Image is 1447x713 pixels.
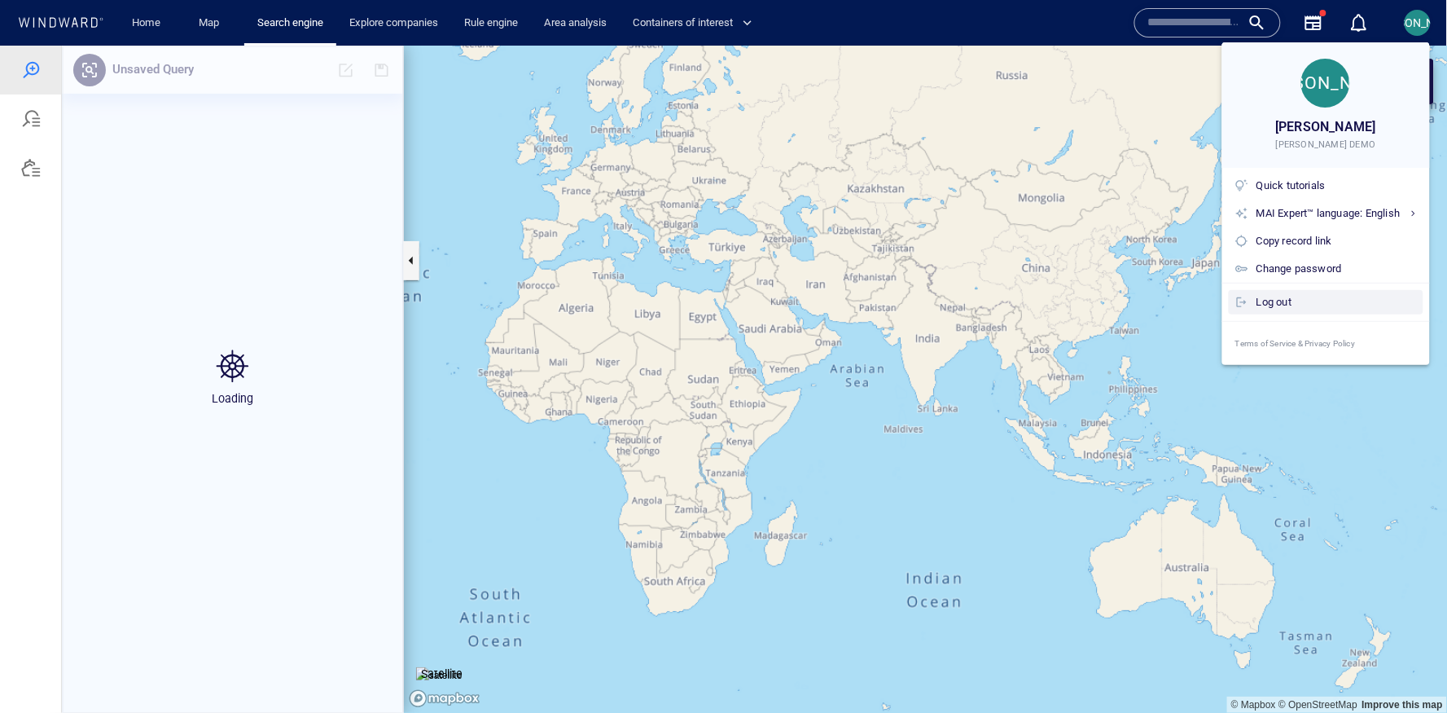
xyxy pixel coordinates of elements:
[1222,322,1430,365] a: Terms of Service & Privacy Policy
[1253,73,1399,93] span: [PERSON_NAME]
[1256,205,1417,222] div: MAI Expert™ language: English
[212,343,253,363] p: Loading
[1278,654,1357,665] a: OpenStreetMap
[1378,640,1435,701] iframe: Chat
[1256,232,1417,250] div: Copy record link
[421,618,463,638] p: Satellite
[1362,654,1443,665] a: Map feedback
[1256,293,1417,311] div: Log out
[1276,116,1377,139] span: [PERSON_NAME]
[1256,177,1417,195] div: Quick tutorials
[1276,139,1376,152] span: [PERSON_NAME] DEMO
[1256,260,1417,278] div: Change password
[1231,654,1276,665] a: Mapbox
[409,644,480,662] a: Mapbox logo
[416,622,463,638] img: satellite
